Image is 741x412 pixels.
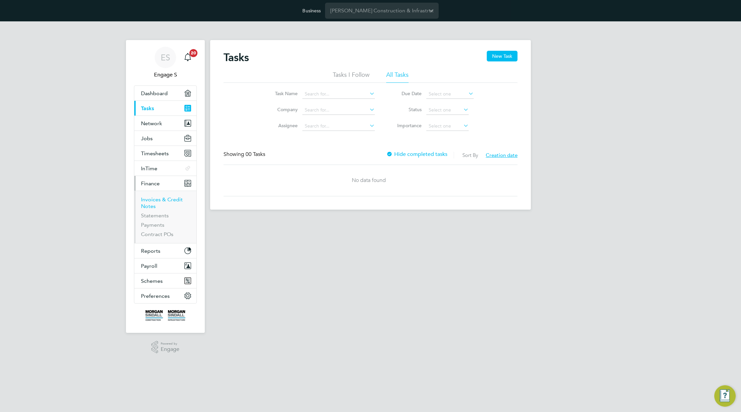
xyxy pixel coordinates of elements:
a: 20 [181,47,194,68]
div: Showing [224,151,267,158]
span: Powered by [161,341,179,347]
input: Select one [426,89,474,99]
label: Task Name [268,90,298,96]
span: 20 [189,49,197,57]
label: Status [392,107,422,113]
button: Timesheets [134,146,196,161]
button: Preferences [134,288,196,303]
label: Hide completed tasks [386,151,447,158]
label: Importance [392,123,422,129]
button: Payroll [134,258,196,273]
nav: Main navigation [126,40,205,333]
span: Network [141,120,162,127]
span: Engage S [134,71,197,79]
label: Due Date [392,90,422,96]
span: Dashboard [141,90,168,96]
a: Powered byEngage [151,341,180,354]
button: Jobs [134,131,196,146]
a: Contract POs [141,231,173,237]
span: Creation date [486,152,517,158]
a: Statements [141,212,169,219]
span: ES [161,53,170,62]
span: 00 Tasks [246,151,265,158]
button: InTime [134,161,196,176]
a: Go to home page [134,310,197,321]
a: Dashboard [134,86,196,100]
label: Business [302,8,321,14]
a: Tasks [134,101,196,116]
span: Schemes [141,278,163,284]
button: Finance [134,176,196,191]
label: Sort By [462,152,478,158]
span: Payroll [141,263,157,269]
h2: Tasks [224,51,249,64]
span: InTime [141,165,157,172]
label: Company [268,107,298,113]
span: Timesheets [141,150,169,157]
input: Search for... [302,106,375,115]
span: Preferences [141,293,170,299]
img: morgansindall-logo-retina.png [145,310,185,321]
li: Tasks I Follow [333,71,369,83]
span: Reports [141,248,160,254]
button: Schemes [134,273,196,288]
input: Search for... [302,122,375,131]
input: Search for... [302,89,375,99]
div: Finance [134,191,196,243]
span: Tasks [141,105,154,112]
button: Reports [134,243,196,258]
button: Engage Resource Center [714,385,736,407]
button: New Task [487,51,517,61]
span: Engage [161,347,179,352]
button: Network [134,116,196,131]
a: Invoices & Credit Notes [141,196,183,209]
a: Payments [141,222,164,228]
span: Jobs [141,135,153,142]
li: All Tasks [386,71,409,83]
a: ESEngage S [134,47,197,79]
label: Assignee [268,123,298,129]
span: Finance [141,180,160,187]
div: No data found [224,177,514,184]
input: Select one [426,106,469,115]
input: Select one [426,122,469,131]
